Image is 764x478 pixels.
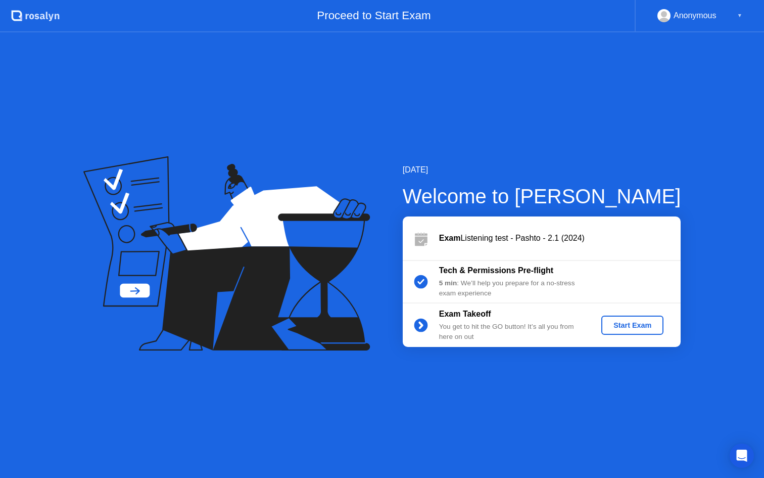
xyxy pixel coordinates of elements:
div: ▼ [737,9,742,22]
div: Open Intercom Messenger [730,444,754,468]
div: : We’ll help you prepare for a no-stress exam experience [439,278,585,299]
button: Start Exam [601,316,663,335]
div: Welcome to [PERSON_NAME] [403,181,681,211]
b: Tech & Permissions Pre-flight [439,266,553,275]
div: Anonymous [674,9,717,22]
b: Exam [439,234,461,242]
b: Exam Takeoff [439,310,491,318]
div: [DATE] [403,164,681,176]
div: Start Exam [605,321,659,329]
div: You get to hit the GO button! It’s all you from here on out [439,322,585,342]
b: 5 min [439,279,457,287]
div: Listening test - Pashto - 2.1 (2024) [439,232,681,244]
